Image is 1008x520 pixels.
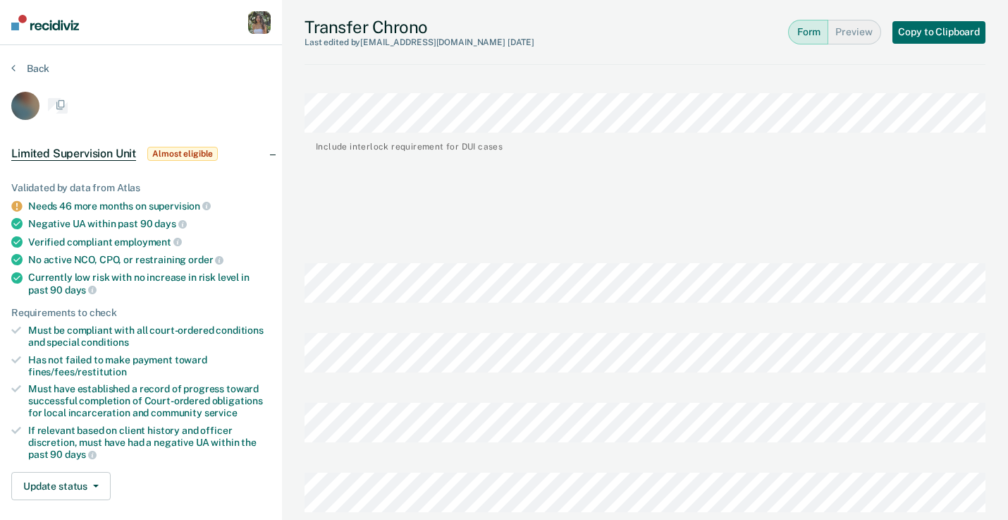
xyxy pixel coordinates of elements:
[28,272,271,296] div: Currently low risk with no increase in risk level in past 90
[11,147,136,161] span: Limited Supervision Unit
[28,200,271,212] div: Needs 46 more months on supervision
[11,15,79,30] img: Recidiviz
[28,236,271,248] div: Verified compliant
[316,138,503,152] div: Include interlock requirement for DUI cases
[65,449,97,460] span: days
[788,20,828,44] button: Form
[28,253,271,266] div: No active NCO, CPO, or restraining
[11,472,111,500] button: Update status
[892,21,985,44] button: Copy to Clipboard
[28,217,271,230] div: Negative UA within past 90
[65,284,97,296] span: days
[28,383,271,418] div: Must have established a record of progress toward successful completion of Court-ordered obligati...
[28,325,271,349] div: Must be compliant with all court-ordered conditions and special conditions
[828,20,881,44] button: Preview
[154,218,186,229] span: days
[11,307,271,319] div: Requirements to check
[204,407,238,418] span: service
[28,366,127,377] span: fines/fees/restitution
[11,182,271,194] div: Validated by data from Atlas
[305,17,534,47] div: Transfer Chrono
[114,236,181,248] span: employment
[147,147,218,161] span: Almost eligible
[188,254,223,265] span: order
[11,62,49,75] button: Back
[28,354,271,378] div: Has not failed to make payment toward
[508,37,534,47] span: [DATE]
[28,425,271,461] div: If relevant based on client history and officer discretion, must have had a negative UA within th...
[305,37,534,47] div: Last edited by [EMAIL_ADDRESS][DOMAIN_NAME]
